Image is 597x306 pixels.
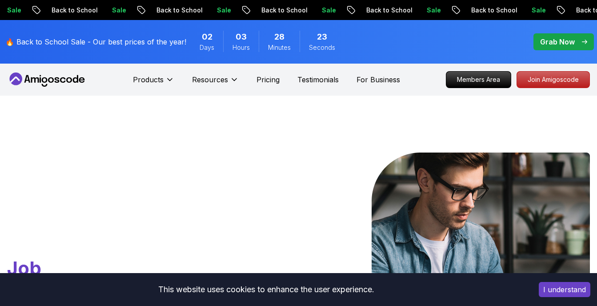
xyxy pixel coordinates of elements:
[5,36,186,47] p: 🔥 Back to School Sale - Our best prices of the year!
[202,31,212,43] span: 2 Days
[256,74,280,85] a: Pricing
[236,31,247,43] span: 3 Hours
[309,43,335,52] span: Seconds
[238,6,298,15] p: Back to School
[7,280,525,299] div: This website uses cookies to enhance the user experience.
[343,6,403,15] p: Back to School
[517,71,590,88] a: Join Amigoscode
[193,6,222,15] p: Sale
[517,72,589,88] p: Join Amigoscode
[297,74,339,85] a: Testimonials
[232,43,250,52] span: Hours
[133,74,174,92] button: Products
[268,43,291,52] span: Minutes
[298,6,327,15] p: Sale
[192,74,239,92] button: Resources
[133,74,164,85] p: Products
[539,282,590,297] button: Accept cookies
[508,6,537,15] p: Sale
[133,6,193,15] p: Back to School
[7,153,242,281] h1: Go From Learning to Hired: Master Java, Spring Boot & Cloud Skills That Get You the
[446,71,511,88] a: Members Area
[357,74,400,85] a: For Business
[200,43,214,52] span: Days
[403,6,432,15] p: Sale
[7,257,41,279] span: Job
[88,6,117,15] p: Sale
[28,6,88,15] p: Back to School
[446,72,511,88] p: Members Area
[192,74,228,85] p: Resources
[274,31,284,43] span: 28 Minutes
[540,36,575,47] p: Grab Now
[448,6,508,15] p: Back to School
[317,31,327,43] span: 23 Seconds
